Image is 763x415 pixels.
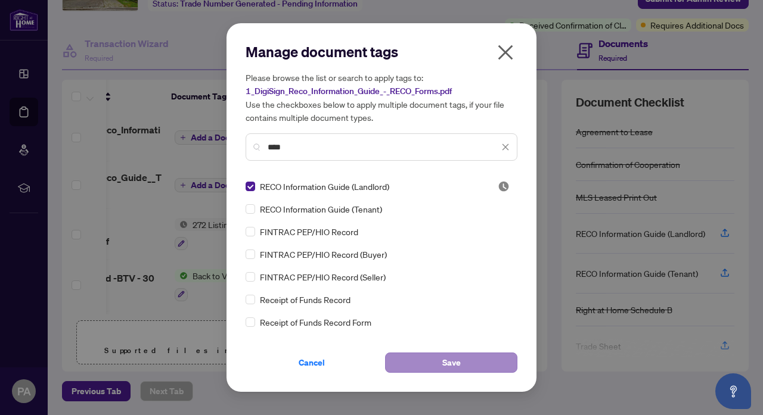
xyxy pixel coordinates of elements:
span: Receipt of Funds Record [260,293,351,306]
span: close [501,143,510,151]
button: Open asap [715,373,751,409]
span: close [496,43,515,62]
span: 1_DigiSign_Reco_Information_Guide_-_RECO_Forms.pdf [246,86,452,96]
h5: Please browse the list or search to apply tags to: Use the checkboxes below to apply multiple doc... [246,71,517,124]
h2: Manage document tags [246,42,517,61]
span: Pending Review [498,180,510,192]
span: Receipt of Funds Record Form [260,316,371,329]
button: Save [385,352,517,373]
button: Cancel [246,352,378,373]
img: status [498,180,510,192]
span: RECO Information Guide (Landlord) [260,180,389,193]
span: FINTRAC PEP/HIO Record [260,225,358,238]
span: FINTRAC PEP/HIO Record (Buyer) [260,248,387,261]
span: Save [442,353,461,372]
span: Cancel [299,353,325,372]
span: FINTRAC PEP/HIO Record (Seller) [260,270,386,283]
span: RECO Information Guide (Tenant) [260,202,382,216]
